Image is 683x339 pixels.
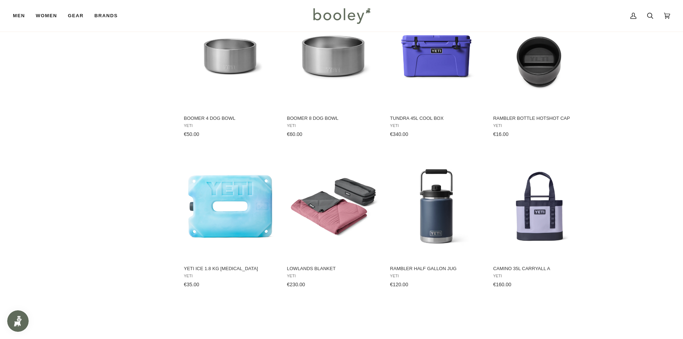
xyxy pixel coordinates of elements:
[492,159,587,254] img: Yeti Camino Carryall 35L Cosmic Lilac - Booley Galway
[389,152,484,290] a: Rambler Half Gallon Jug
[493,274,586,278] span: YETI
[493,282,511,287] span: €160.00
[493,265,586,272] span: Camino 35L Carryall A
[184,123,277,128] span: YETI
[286,159,381,254] img: Yeti Lowlands Blanket Fireside Red - Booley Galway
[13,12,25,19] span: Men
[492,2,587,140] a: Rambler Bottle HotShot Cap
[36,12,57,19] span: Women
[184,131,199,137] span: €50.00
[390,282,408,287] span: €120.00
[389,2,484,140] a: Tundra 45L Cool Box
[287,282,305,287] span: €230.00
[493,131,508,137] span: €16.00
[287,131,302,137] span: €60.00
[493,115,586,122] span: Rambler Bottle HotShot Cap
[389,9,484,104] img: Yeti Tundra 45L Cool Box Ultramarine Violet - Booley Galway
[184,265,277,272] span: YETI ICE 1.8 kg [MEDICAL_DATA]
[492,152,587,290] a: Camino 35L Carryall A
[184,282,199,287] span: €35.00
[390,274,483,278] span: YETI
[390,131,408,137] span: €340.00
[184,274,277,278] span: YETI
[493,123,586,128] span: YETI
[286,2,381,140] a: Boomer 8 Dog Bowl
[287,274,380,278] span: YETI
[286,152,381,290] a: Lowlands Blanket
[183,159,278,254] img: YETI ICE 1.8 kg Ice Pack - Booley Galway
[94,12,118,19] span: Brands
[183,2,278,140] a: Boomer 4 Dog Bowl
[287,123,380,128] span: YETI
[390,123,483,128] span: YETI
[287,265,380,272] span: Lowlands Blanket
[183,152,278,290] a: YETI ICE 1.8 kg Ice Pack
[183,9,278,104] img: Yeti Boomer 4 L Dog Bowl Stainless Steel - Booley Galway
[184,115,277,122] span: Boomer 4 Dog Bowl
[390,115,483,122] span: Tundra 45L Cool Box
[390,265,483,272] span: Rambler Half Gallon Jug
[68,12,84,19] span: Gear
[287,115,380,122] span: Boomer 8 Dog Bowl
[492,9,587,104] img: Yeti Rambler Bottle HotShot Cap - Booley Galway
[389,159,484,254] img: Yeti Rambler Half Gallon Jug Navy - Booley Galway
[7,310,29,332] iframe: Button to open loyalty program pop-up
[286,9,381,104] img: Yeti Boomer 8 L Dog Bowl Stainless Steal - Booley Galway
[310,5,373,26] img: Booley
